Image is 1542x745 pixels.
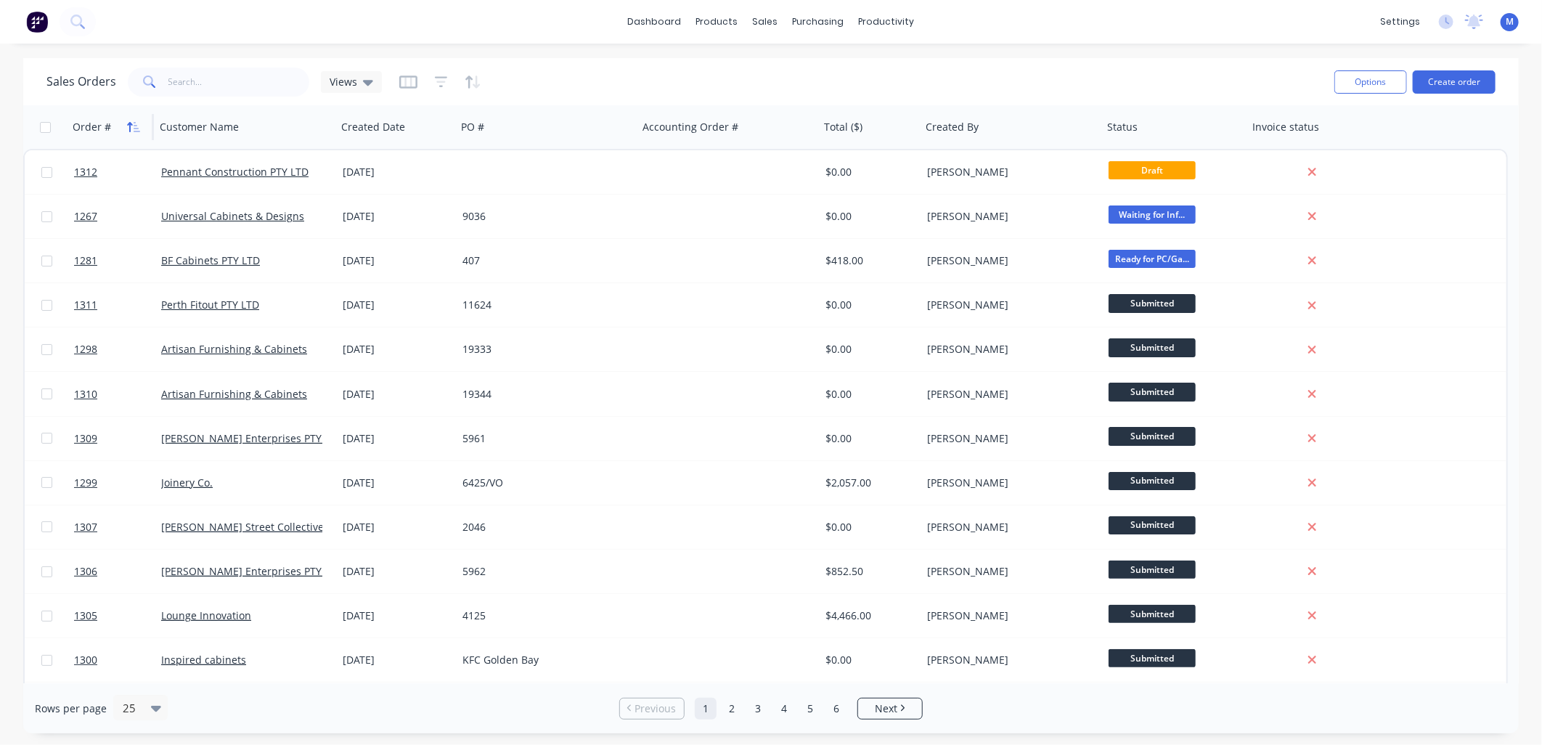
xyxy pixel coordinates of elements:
div: Created By [926,120,979,134]
div: [PERSON_NAME] [927,298,1088,312]
h1: Sales Orders [46,75,116,89]
div: $0.00 [825,209,911,224]
div: productivity [852,11,922,33]
a: [PERSON_NAME] Enterprises PTY LTD [161,431,343,445]
div: 4125 [462,608,624,623]
div: [PERSON_NAME] [927,342,1088,357]
div: [PERSON_NAME] [927,165,1088,179]
div: 6425/VO [462,476,624,490]
div: 19344 [462,387,624,402]
span: 1306 [74,564,97,579]
div: 5961 [462,431,624,446]
span: 1267 [74,209,97,224]
div: 19333 [462,342,624,357]
div: $418.00 [825,253,911,268]
div: [PERSON_NAME] [927,431,1088,446]
span: 1312 [74,165,97,179]
a: BF Cabinets PTY LTD [161,253,260,267]
span: 1300 [74,653,97,667]
a: Next page [858,701,922,716]
div: $0.00 [825,431,911,446]
span: M [1506,15,1514,28]
span: Submitted [1109,472,1196,490]
a: Page 4 [773,698,795,720]
div: sales [746,11,786,33]
a: 1310 [74,372,161,416]
div: Total ($) [824,120,862,134]
div: [DATE] [343,653,451,667]
a: Page 6 [825,698,847,720]
div: PO # [461,120,484,134]
a: 1305 [74,594,161,638]
div: [PERSON_NAME] [927,564,1088,579]
div: $0.00 [825,653,911,667]
a: Artisan Furnishing & Cabinets [161,387,307,401]
span: Previous [635,701,677,716]
a: [PERSON_NAME] Street Collective [161,520,324,534]
a: 1281 [74,239,161,282]
a: Page 3 [747,698,769,720]
div: [PERSON_NAME] [927,653,1088,667]
a: Pennant Construction PTY LTD [161,165,309,179]
a: Inspired cabinets [161,653,246,667]
div: [DATE] [343,387,451,402]
div: [PERSON_NAME] [927,253,1088,268]
div: Accounting Order # [642,120,738,134]
div: 407 [462,253,624,268]
div: [DATE] [343,165,451,179]
a: 1298 [74,327,161,371]
a: 1307 [74,505,161,549]
span: Submitted [1109,561,1196,579]
input: Search... [168,68,310,97]
span: 1307 [74,520,97,534]
span: Submitted [1109,516,1196,534]
div: 5962 [462,564,624,579]
div: $852.50 [825,564,911,579]
div: [PERSON_NAME] [927,608,1088,623]
div: $0.00 [825,342,911,357]
div: [PERSON_NAME] [927,520,1088,534]
div: [PERSON_NAME] [927,209,1088,224]
a: 1299 [74,461,161,505]
a: 1309 [74,417,161,460]
div: Invoice status [1252,120,1319,134]
span: Rows per page [35,701,107,716]
div: [DATE] [343,342,451,357]
span: 1311 [74,298,97,312]
span: 1305 [74,608,97,623]
div: [DATE] [343,476,451,490]
a: Artisan Furnishing & Cabinets [161,342,307,356]
div: Customer Name [160,120,239,134]
div: [PERSON_NAME] [927,476,1088,490]
div: $0.00 [825,387,911,402]
div: 9036 [462,209,624,224]
span: 1310 [74,387,97,402]
span: Views [330,74,357,89]
div: products [689,11,746,33]
div: [DATE] [343,564,451,579]
div: [PERSON_NAME] [927,387,1088,402]
a: [PERSON_NAME] Enterprises PTY LTD [161,564,343,578]
a: 1267 [74,195,161,238]
div: [DATE] [343,431,451,446]
div: [DATE] [343,209,451,224]
div: [DATE] [343,298,451,312]
span: Submitted [1109,427,1196,445]
a: 1300 [74,638,161,682]
a: 1312 [74,150,161,194]
span: Next [875,701,897,716]
span: 1281 [74,253,97,268]
div: Order # [73,120,111,134]
a: Previous page [620,701,684,716]
span: Ready for PC/Ga... [1109,250,1196,268]
span: Waiting for Inf... [1109,205,1196,224]
a: dashboard [621,11,689,33]
ul: Pagination [613,698,929,720]
div: [DATE] [343,608,451,623]
span: Draft [1109,161,1196,179]
a: Joinery Co. [161,476,213,489]
a: 1311 [74,283,161,327]
img: Factory [26,11,48,33]
a: Perth Fitout PTY LTD [161,298,259,312]
span: 1299 [74,476,97,490]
